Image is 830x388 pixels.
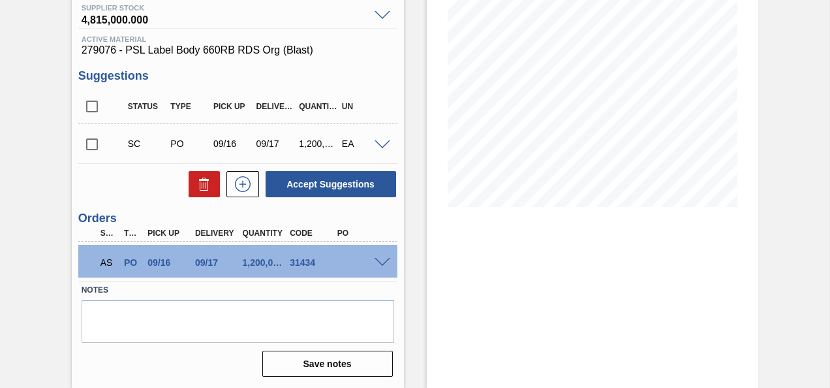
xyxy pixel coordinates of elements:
span: 279076 - PSL Label Body 660RB RDS Org (Blast) [82,44,394,56]
div: 1,200,000.000 [239,257,290,268]
div: Quantity [296,102,341,111]
div: Pick up [210,102,256,111]
button: Accept Suggestions [266,171,396,197]
div: Code [286,229,337,238]
div: Waiting for PO SAP [97,248,119,277]
div: Status [125,102,170,111]
div: Delivery [192,229,243,238]
p: AS [100,257,116,268]
div: 09/16/2025 [210,138,256,149]
div: EA [339,138,384,149]
div: UN [339,102,384,111]
button: Save notes [262,351,393,377]
label: Notes [82,281,394,300]
div: Accept Suggestions [259,170,397,199]
span: Supplier Stock [82,4,368,12]
div: Delivery [253,102,299,111]
div: Step [97,229,119,238]
div: Delete Suggestions [182,171,220,197]
div: 09/17/2025 [192,257,243,268]
h3: Suggestions [78,69,397,83]
div: PO [334,229,385,238]
div: 31434 [286,257,337,268]
div: Type [121,229,143,238]
span: Active Material [82,35,394,43]
span: 4,815,000.000 [82,12,368,25]
div: 09/16/2025 [144,257,195,268]
div: Pick up [144,229,195,238]
div: Purchase order [167,138,213,149]
div: Suggestion Created [125,138,170,149]
div: Quantity [239,229,290,238]
div: 09/17/2025 [253,138,299,149]
div: Purchase order [121,257,143,268]
div: 1,200,000.000 [296,138,341,149]
div: New suggestion [220,171,259,197]
h3: Orders [78,212,397,225]
div: Type [167,102,213,111]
